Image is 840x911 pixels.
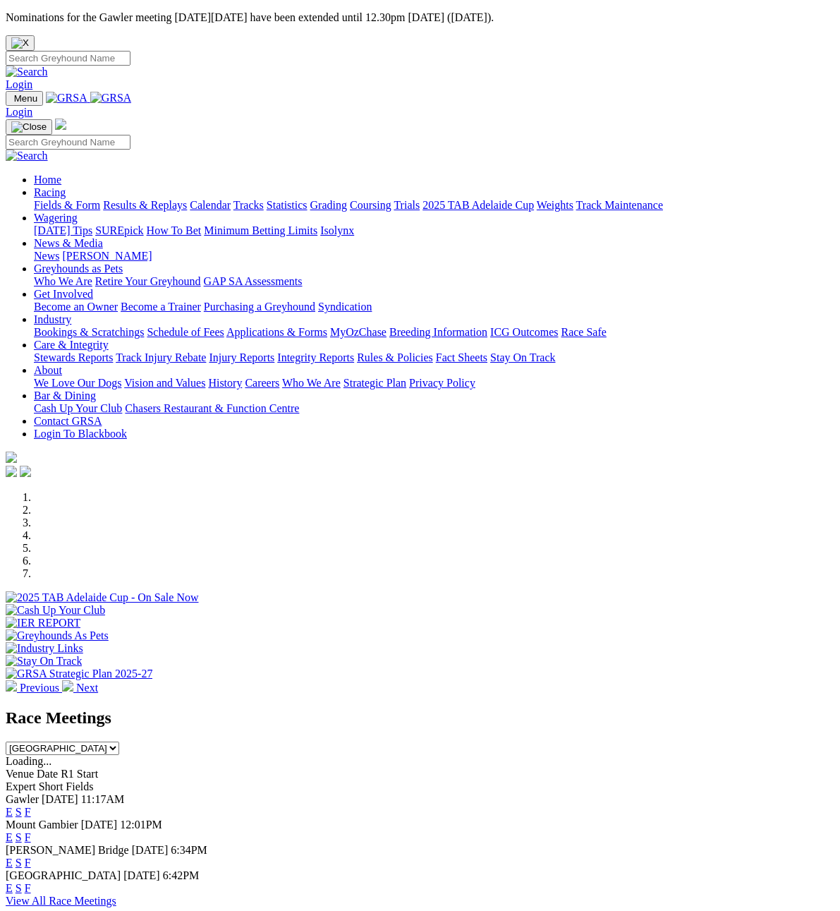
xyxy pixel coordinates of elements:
[121,301,201,313] a: Become a Trainer
[34,224,92,236] a: [DATE] Tips
[132,844,169,856] span: [DATE]
[409,377,475,389] a: Privacy Policy
[208,377,242,389] a: History
[389,326,487,338] a: Breeding Information
[436,351,487,363] a: Fact Sheets
[62,250,152,262] a: [PERSON_NAME]
[34,224,834,237] div: Wagering
[6,466,17,477] img: facebook.svg
[34,402,122,414] a: Cash Up Your Club
[394,199,420,211] a: Trials
[6,11,834,24] p: Nominations for the Gawler meeting [DATE][DATE] have been extended until 12.30pm [DATE] ([DATE]).
[34,174,61,186] a: Home
[20,466,31,477] img: twitter.svg
[25,857,31,869] a: F
[34,212,78,224] a: Wagering
[16,806,22,818] a: S
[357,351,433,363] a: Rules & Policies
[267,199,308,211] a: Statistics
[6,604,105,617] img: Cash Up Your Club
[34,288,93,300] a: Get Involved
[34,275,92,287] a: Who We Are
[6,869,121,881] span: [GEOGRAPHIC_DATA]
[561,326,606,338] a: Race Safe
[310,199,347,211] a: Grading
[245,377,279,389] a: Careers
[343,377,406,389] a: Strategic Plan
[147,224,202,236] a: How To Bet
[39,780,63,792] span: Short
[34,250,834,263] div: News & Media
[34,402,834,415] div: Bar & Dining
[42,793,78,805] span: [DATE]
[103,199,187,211] a: Results & Replays
[11,121,47,133] img: Close
[6,806,13,818] a: E
[6,135,130,150] input: Search
[6,768,34,780] span: Venue
[163,869,200,881] span: 6:42PM
[34,326,144,338] a: Bookings & Scratchings
[34,428,127,440] a: Login To Blackbook
[204,301,315,313] a: Purchasing a Greyhound
[34,263,123,274] a: Greyhounds as Pets
[6,629,109,642] img: Greyhounds As Pets
[34,415,102,427] a: Contact GRSA
[6,755,51,767] span: Loading...
[34,250,59,262] a: News
[6,680,17,692] img: chevron-left-pager-white.svg
[209,351,274,363] a: Injury Reports
[350,199,391,211] a: Coursing
[6,682,62,694] a: Previous
[14,93,37,104] span: Menu
[34,199,834,212] div: Racing
[6,78,32,90] a: Login
[6,819,78,831] span: Mount Gambier
[147,326,224,338] a: Schedule of Fees
[123,869,160,881] span: [DATE]
[34,351,113,363] a: Stewards Reports
[330,326,386,338] a: MyOzChase
[20,682,59,694] span: Previous
[277,351,354,363] a: Integrity Reports
[6,119,52,135] button: Toggle navigation
[6,35,35,51] button: Close
[6,642,83,655] img: Industry Links
[16,882,22,894] a: S
[490,326,558,338] a: ICG Outcomes
[124,377,205,389] a: Vision and Values
[576,199,663,211] a: Track Maintenance
[34,275,834,288] div: Greyhounds as Pets
[25,882,31,894] a: F
[81,819,118,831] span: [DATE]
[61,768,98,780] span: R1 Start
[6,655,82,668] img: Stay On Track
[6,708,834,728] h2: Race Meetings
[34,377,121,389] a: We Love Our Dogs
[16,857,22,869] a: S
[226,326,327,338] a: Applications & Forms
[6,831,13,843] a: E
[6,591,199,604] img: 2025 TAB Adelaide Cup - On Sale Now
[46,92,87,104] img: GRSA
[34,326,834,339] div: Industry
[34,377,834,390] div: About
[6,150,48,162] img: Search
[422,199,534,211] a: 2025 TAB Adelaide Cup
[6,780,36,792] span: Expert
[95,224,143,236] a: SUREpick
[11,37,29,49] img: X
[6,668,152,680] img: GRSA Strategic Plan 2025-27
[190,199,231,211] a: Calendar
[6,857,13,869] a: E
[34,237,103,249] a: News & Media
[16,831,22,843] a: S
[34,301,118,313] a: Become an Owner
[6,106,32,118] a: Login
[37,768,58,780] span: Date
[25,806,31,818] a: F
[34,301,834,313] div: Get Involved
[34,339,109,351] a: Care & Integrity
[6,895,116,907] a: View All Race Meetings
[55,119,66,130] img: logo-grsa-white.png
